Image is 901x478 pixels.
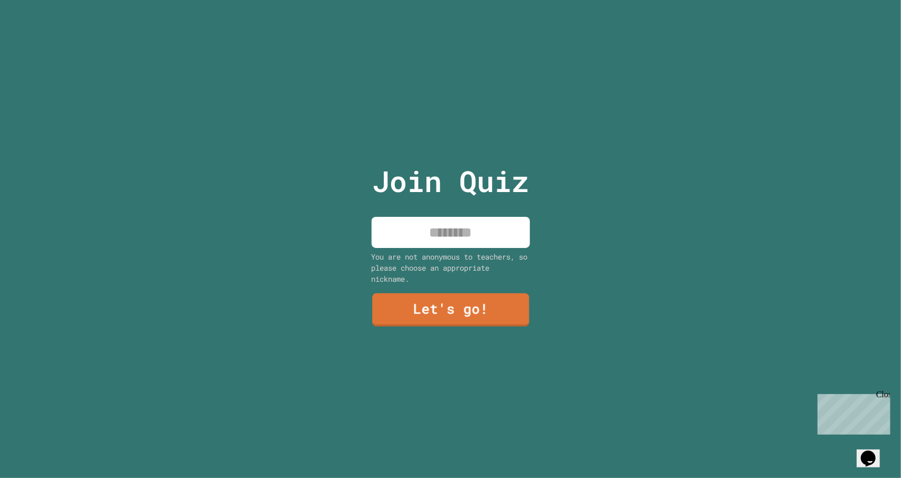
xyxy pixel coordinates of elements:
iframe: chat widget [813,390,890,435]
div: You are not anonymous to teachers, so please choose an appropriate nickname. [372,251,530,284]
iframe: chat widget [857,436,890,467]
p: Join Quiz [372,159,529,203]
div: Chat with us now!Close [4,4,73,67]
a: Let's go! [372,293,529,327]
